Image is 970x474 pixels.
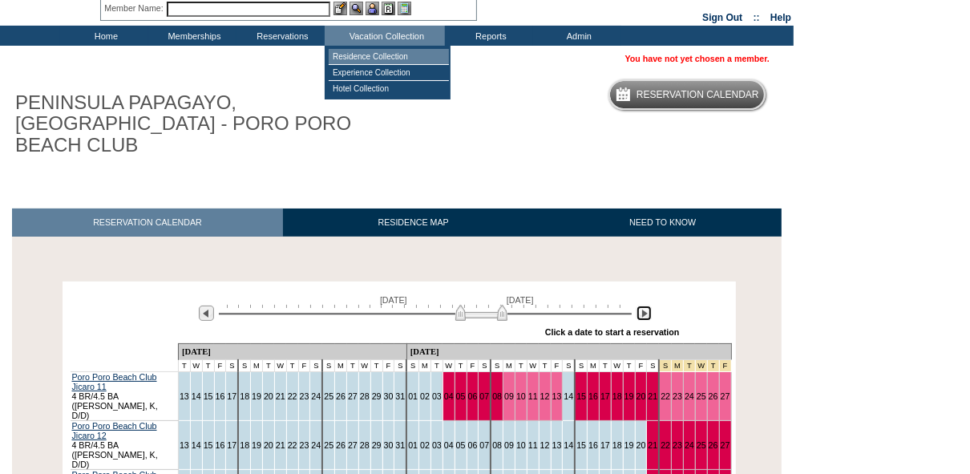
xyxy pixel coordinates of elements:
a: 03 [432,391,442,401]
a: 24 [685,440,694,450]
img: b_calculator.gif [398,2,411,15]
a: 01 [408,391,418,401]
td: S [575,360,587,372]
a: 16 [588,440,598,450]
td: Home [60,26,148,46]
a: 18 [612,440,622,450]
a: 25 [697,391,706,401]
td: T [347,360,359,372]
td: Thanksgiving 2026 [672,360,684,372]
td: M [588,360,600,372]
td: F [214,360,226,372]
a: 22 [661,391,670,401]
a: 16 [588,391,598,401]
td: M [503,360,515,372]
a: 10 [516,440,526,450]
a: 19 [624,440,634,450]
td: F [382,360,394,372]
a: 28 [360,440,370,450]
td: Vacation Collection [325,26,445,46]
td: M [335,360,347,372]
a: 13 [552,440,562,450]
a: 04 [444,440,454,450]
td: T [262,360,274,372]
td: W [443,360,455,372]
td: Thanksgiving 2026 [719,360,731,372]
a: 30 [384,440,394,450]
a: 02 [420,391,430,401]
a: 08 [492,391,502,401]
a: 26 [336,391,346,401]
td: F [551,360,563,372]
td: W [527,360,539,372]
a: 16 [216,391,225,401]
a: 23 [673,440,682,450]
td: S [491,360,503,372]
a: 14 [564,440,573,450]
td: Thanksgiving 2026 [659,360,671,372]
a: 05 [456,440,466,450]
td: T [286,360,298,372]
td: Admin [533,26,621,46]
a: 21 [648,391,657,401]
td: Thanksgiving 2026 [707,360,719,372]
td: T [600,360,612,372]
img: Reservations [382,2,395,15]
a: 17 [227,440,236,450]
a: 25 [324,391,333,401]
span: [DATE] [380,295,407,305]
a: 20 [264,440,273,450]
a: Help [770,12,791,23]
a: 27 [348,440,358,450]
a: 20 [264,391,273,401]
a: 23 [673,391,682,401]
a: RESIDENCE MAP [283,209,544,237]
div: Member Name: [104,2,166,15]
a: 16 [216,440,225,450]
td: W [274,360,286,372]
td: S [310,360,322,372]
a: 12 [540,440,550,450]
a: 17 [227,391,236,401]
a: 06 [468,391,478,401]
a: 17 [600,440,610,450]
a: 06 [468,440,478,450]
td: T [623,360,635,372]
a: 21 [648,440,657,450]
a: 29 [372,440,382,450]
td: W [611,360,623,372]
td: 4 BR/4.5 BA ([PERSON_NAME], K, D/D) [71,421,179,470]
a: 26 [709,391,718,401]
a: 21 [276,440,285,450]
span: [DATE] [507,295,534,305]
a: 09 [504,391,514,401]
img: Next [637,306,652,321]
td: M [251,360,263,372]
a: 15 [576,391,586,401]
td: T [515,360,527,372]
td: F [635,360,647,372]
td: F [298,360,310,372]
td: T [370,360,382,372]
span: :: [754,12,760,23]
td: W [190,360,202,372]
td: T [539,360,551,372]
a: 08 [492,440,502,450]
td: [DATE] [406,344,731,360]
a: 20 [637,391,646,401]
a: 24 [311,440,321,450]
a: RESERVATION CALENDAR [12,209,283,237]
img: Impersonate [366,2,379,15]
img: Previous [199,306,214,321]
div: Click a date to start a reservation [545,327,680,337]
td: W [358,360,370,372]
a: 27 [721,440,730,450]
a: Poro Poro Beach Club Jicaro 12 [72,421,157,440]
a: 19 [624,391,634,401]
td: Experience Collection [329,65,449,81]
td: Hotel Collection [329,81,449,96]
td: Reservations [236,26,325,46]
td: T [455,360,467,372]
td: T [178,360,190,372]
a: 01 [408,440,418,450]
